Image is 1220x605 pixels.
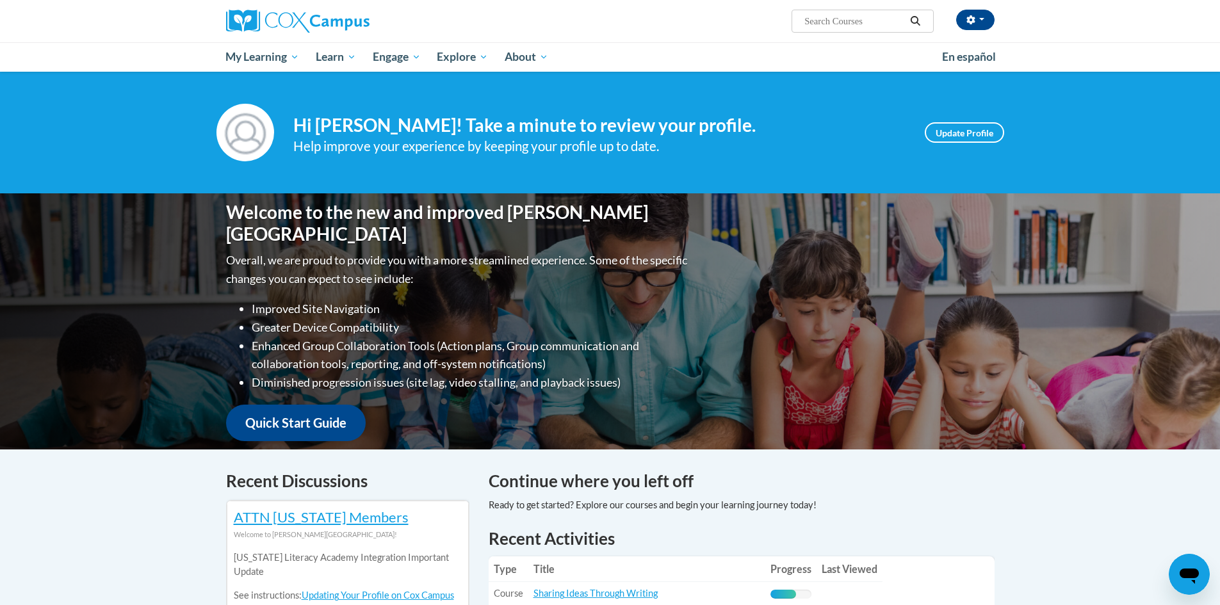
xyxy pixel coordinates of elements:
[489,527,995,550] h1: Recent Activities
[293,136,906,157] div: Help improve your experience by keeping your profile up to date.
[364,42,429,72] a: Engage
[925,122,1004,143] a: Update Profile
[533,588,658,599] a: Sharing Ideas Through Writing
[252,373,690,392] li: Diminished progression issues (site lag, video stalling, and playback issues)
[489,469,995,494] h4: Continue where you left off
[252,300,690,318] li: Improved Site Navigation
[207,42,1014,72] div: Main menu
[770,590,797,599] div: Progress, %
[234,528,462,542] div: Welcome to [PERSON_NAME][GEOGRAPHIC_DATA]!
[765,556,817,582] th: Progress
[817,556,882,582] th: Last Viewed
[226,202,690,245] h1: Welcome to the new and improved [PERSON_NAME][GEOGRAPHIC_DATA]
[293,115,906,136] h4: Hi [PERSON_NAME]! Take a minute to review your profile.
[803,13,906,29] input: Search Courses
[942,50,996,63] span: En español
[234,551,462,579] p: [US_STATE] Literacy Academy Integration Important Update
[226,10,469,33] a: Cox Campus
[252,318,690,337] li: Greater Device Compatibility
[373,49,421,65] span: Engage
[226,251,690,288] p: Overall, we are proud to provide you with a more streamlined experience. Some of the specific cha...
[234,588,462,602] p: See instructions:
[307,42,364,72] a: Learn
[494,588,523,599] span: Course
[906,13,925,29] button: Search
[528,556,765,582] th: Title
[428,42,496,72] a: Explore
[216,104,274,161] img: Profile Image
[489,556,528,582] th: Type
[302,590,454,601] a: Updating Your Profile on Cox Campus
[218,42,308,72] a: My Learning
[505,49,548,65] span: About
[496,42,557,72] a: About
[234,508,409,526] a: ATTN [US_STATE] Members
[226,10,370,33] img: Cox Campus
[252,337,690,374] li: Enhanced Group Collaboration Tools (Action plans, Group communication and collaboration tools, re...
[956,10,995,30] button: Account Settings
[1169,554,1210,595] iframe: Button to launch messaging window
[316,49,356,65] span: Learn
[437,49,488,65] span: Explore
[934,44,1004,70] a: En español
[226,405,366,441] a: Quick Start Guide
[225,49,299,65] span: My Learning
[226,469,469,494] h4: Recent Discussions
